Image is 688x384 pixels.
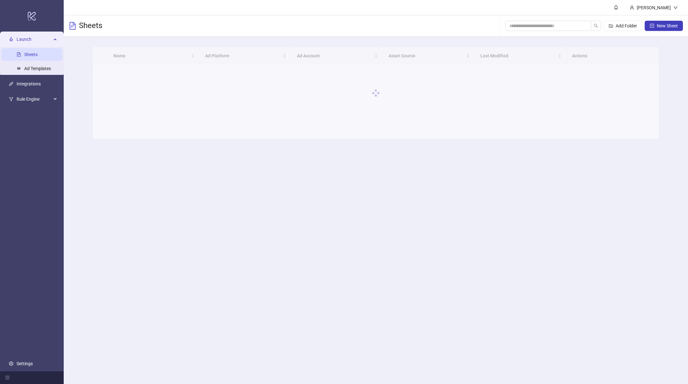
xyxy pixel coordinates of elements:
span: search [594,24,598,28]
span: Add Folder [616,23,637,28]
span: New Sheet [657,23,678,28]
span: Launch [17,33,52,46]
a: Integrations [17,81,41,86]
span: Rule Engine [17,93,52,105]
a: Settings [17,361,33,366]
a: Ad Templates [24,66,51,71]
span: plus-square [650,24,654,28]
span: folder-add [609,24,613,28]
button: New Sheet [645,21,683,31]
span: user [630,5,634,10]
span: bell [614,5,618,10]
h3: Sheets [79,21,102,31]
button: Add Folder [604,21,642,31]
div: [PERSON_NAME] [634,4,673,11]
span: down [673,5,678,10]
span: rocket [9,37,13,41]
span: fork [9,97,13,101]
a: Sheets [24,52,38,57]
span: menu-fold [5,375,10,380]
span: file-text [69,22,76,30]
